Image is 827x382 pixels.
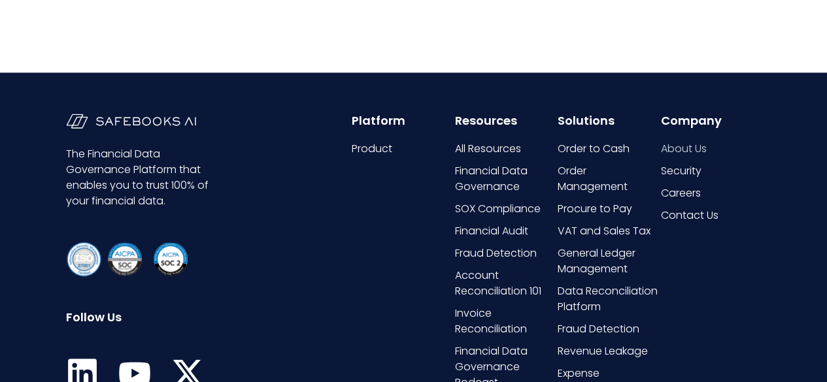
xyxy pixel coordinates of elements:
[558,201,632,217] span: Procure to Pay
[455,246,537,261] span: Fraud Detection
[558,163,658,195] a: Order Management
[660,141,760,157] a: About Us
[455,141,555,157] a: All Resources
[660,185,760,201] a: Careers
[455,223,555,239] a: Financial Audit
[66,146,211,209] p: The Financial Data Governance Platform that enables you to trust 100% of your financial data.
[558,283,658,315] a: Data Reconciliation Platform
[558,321,658,337] a: Fraud Detection
[660,114,760,128] h6: Company
[455,223,528,239] span: Financial Audit
[558,223,650,239] span: VAT and Sales Tax
[558,343,658,359] a: Revenue Leakage
[558,321,639,337] span: Fraud Detection
[660,163,760,179] a: Security
[352,141,452,157] a: Product
[558,114,658,128] h6: Solutions
[455,306,555,337] a: Invoice Reconciliation
[455,114,555,128] h6: Resources
[660,163,701,179] span: Security
[558,141,658,157] a: Order to Cash
[455,141,521,157] span: All Resources
[455,268,555,299] a: Account Reconciliation 101
[352,141,392,157] span: Product
[558,223,658,239] a: VAT and Sales Tax
[455,201,541,217] span: SOX Compliance
[558,141,630,157] span: Order to Cash
[455,246,555,261] a: Fraud Detection
[660,141,706,157] span: About Us
[660,208,718,223] span: Contact Us
[660,185,700,201] span: Careers
[558,246,658,277] a: General Ledger Management
[558,343,648,359] span: Revenue Leakage
[558,201,658,217] a: Procure to Pay
[660,208,760,223] a: Contact Us
[66,310,211,325] h6: Follow Us
[455,163,555,195] a: Financial Data Governance
[455,201,555,217] a: SOX Compliance
[352,114,452,128] h6: Platform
